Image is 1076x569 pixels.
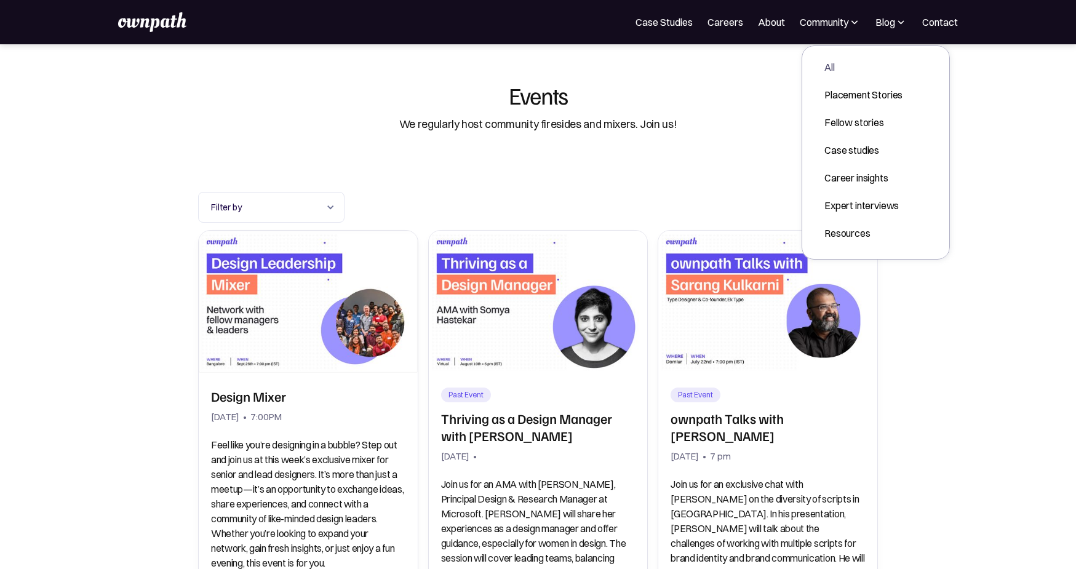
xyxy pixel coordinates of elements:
div: • [243,408,247,426]
div: • [473,448,477,465]
div: [DATE] [671,448,699,465]
div: Resources [824,226,903,241]
a: Case Studies [636,15,693,30]
a: Contact [922,15,958,30]
div: Past Event [448,390,484,400]
div: Community [800,15,848,30]
div: Filter by [211,200,319,215]
div: Blog [875,15,907,30]
div: Fellow stories [824,115,903,130]
a: Resources [815,222,912,244]
div: Expert interviews [824,198,903,213]
div: We regularly host community firesides and mixers. Join us! [399,116,677,132]
div: Blog [875,15,895,30]
div: Filter by [198,192,345,223]
div: Career insights [824,170,903,185]
div: • [703,448,706,465]
div: 7:00PM [250,408,282,426]
a: Expert interviews [815,194,912,217]
div: Community [800,15,861,30]
a: Career insights [815,167,912,189]
h2: Design Mixer [211,388,286,405]
a: Careers [707,15,743,30]
a: All [815,56,912,78]
a: Fellow stories [815,111,912,133]
nav: Blog [802,46,950,260]
h2: Thriving as a Design Manager with [PERSON_NAME] [441,410,636,444]
div: Placement Stories [824,87,903,102]
div: Events [509,84,567,107]
div: Past Event [678,390,713,400]
div: [DATE] [211,408,239,426]
div: Case studies [824,143,903,157]
a: Placement Stories [815,84,912,106]
div: All [824,60,903,74]
a: Case studies [815,139,912,161]
div: 7 pm [710,448,731,465]
h2: ownpath Talks with [PERSON_NAME] [671,410,865,444]
div: [DATE] [441,448,469,465]
a: About [758,15,785,30]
